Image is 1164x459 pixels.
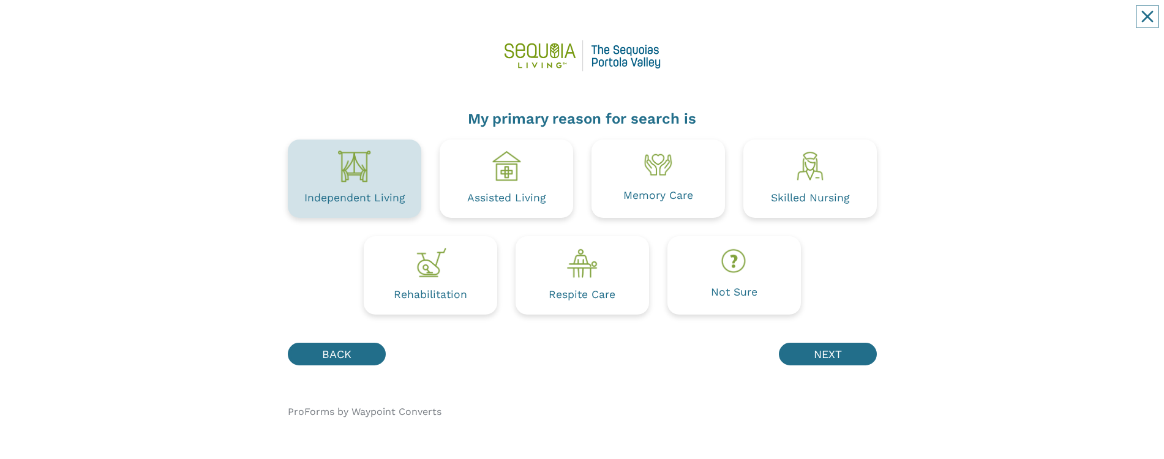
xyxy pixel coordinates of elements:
img: cd95f08d-2c2c-4d74-b06f-7b129b0f3014.png [413,246,448,280]
div: My primary reason for search is [288,108,877,130]
div: Not Sure [711,287,757,298]
img: 00d00596-77c3-4b1a-9920-ed4ed5e08a72.png [641,149,675,179]
div: Skilled Nursing [771,193,849,204]
div: Memory Care [623,190,693,201]
img: 60de3ff2-3b3c-4bfe-b6a8-2d1d1c1fc31e.png [565,246,599,280]
div: Assisted Living [467,193,546,204]
div: Independent Living [304,193,405,204]
img: 7bdc169f-92cd-4b48-943d-e9726c158166.png [793,149,827,184]
div: Rehabilitation [394,289,467,300]
button: BACK [288,343,386,365]
img: 3156b981-5fe9-483a-97d8-8c35d451d61e.png [490,32,674,80]
img: cdfb8bcc-f4ff-42a5-bfa8-69d100ce0d6d.png [337,149,372,184]
button: NEXT [779,343,877,365]
div: Respite Care [549,289,615,300]
img: 8523d3ab-2316-4d55-b8e2-9bf2ea88473c.png [717,246,751,276]
button: Close [1136,5,1159,28]
div: ProForms by Waypoint Converts [288,405,441,419]
img: b6f57c3b-7775-446a-baa6-a6fd72d42b58.png [489,149,524,184]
